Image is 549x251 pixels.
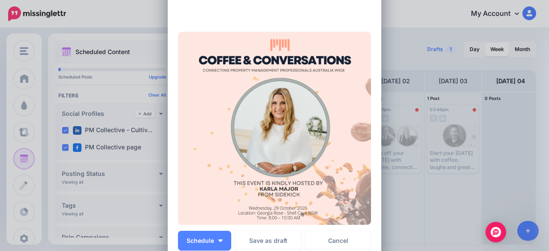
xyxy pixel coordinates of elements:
button: Save as draft [235,231,301,251]
a: Cancel [305,231,371,251]
img: arrow-down-white.png [218,239,223,242]
span: Schedule [187,238,214,244]
button: Schedule [178,231,231,251]
div: Open Intercom Messenger [486,222,506,242]
img: JN2XDNI58WD8J108C0UBWHM5E2OY2RG0.png [178,32,371,225]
